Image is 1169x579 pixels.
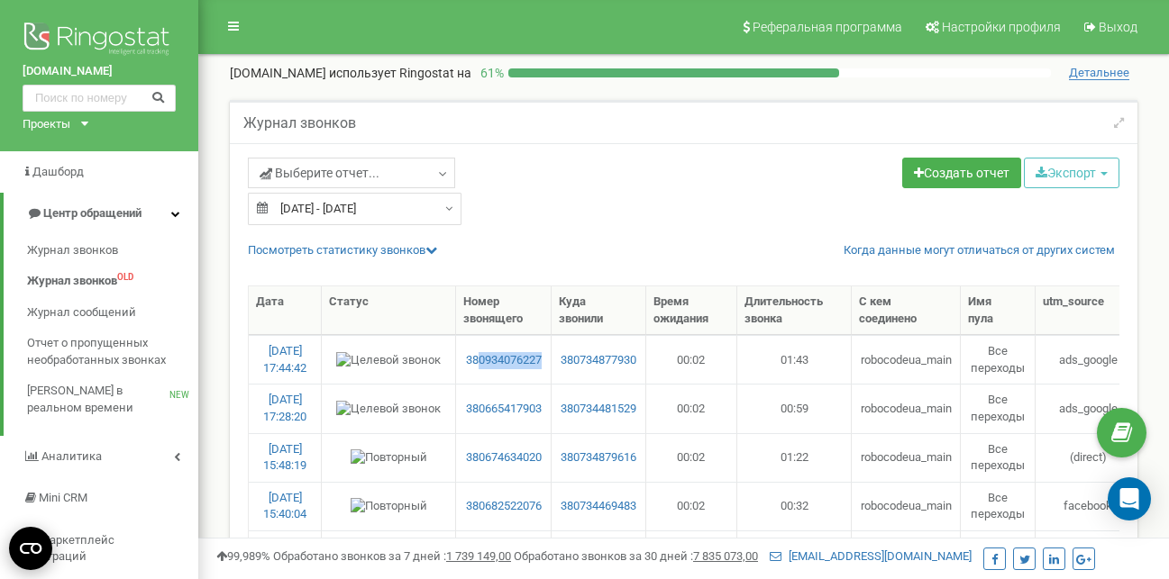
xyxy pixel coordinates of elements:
[737,530,852,579] td: 03:00
[27,273,117,290] span: Журнал звонков
[463,401,543,418] a: 380665417903
[41,449,102,463] span: Аналитика
[263,491,306,521] a: [DATE] 15:40:04
[852,384,960,432] td: robocodeua_main
[737,433,852,482] td: 01:22
[43,206,142,220] span: Центр обращений
[463,498,543,515] a: 380682522076
[273,549,511,563] span: Обработано звонков за 7 дней :
[1036,482,1141,530] td: facebook
[39,491,87,504] span: Mini CRM
[770,549,972,563] a: [EMAIL_ADDRESS][DOMAIN_NAME]
[329,66,471,80] span: использует Ringostat на
[27,266,198,297] a: Журнал звонковOLD
[9,527,52,570] button: Open CMP widget
[844,242,1115,259] a: Когда данные могут отличаться от других систем
[351,498,427,515] img: Повторный
[27,304,136,321] span: Журнал сообщений
[463,449,543,466] a: 380674634020
[32,165,84,178] span: Дашборд
[646,286,738,335] th: Время ожидания
[263,344,306,375] a: [DATE] 17:44:42
[27,328,198,375] a: Отчет о пропущенных необработанных звонках
[463,352,543,369] a: 380934076227
[852,482,960,530] td: robocodeua_main
[1108,477,1151,520] div: Open Intercom Messenger
[559,498,637,515] a: 380734469483
[1036,433,1141,482] td: (direct)
[1036,530,1141,579] td: facebook
[1024,158,1119,188] button: Экспорт
[852,335,960,384] td: robocodeua_main
[646,530,738,579] td: 03:24
[23,85,176,112] input: Поиск по номеру
[456,286,552,335] th: Номер звонящего
[559,352,637,369] a: 380734877930
[961,530,1036,579] td: Callback
[248,243,437,257] a: Посмотреть cтатистику звонков
[902,158,1021,188] a: Создать отчет
[552,286,645,335] th: Куда звонили
[942,20,1061,34] span: Настройки профиля
[27,375,198,423] a: [PERSON_NAME] в реальном времениNEW
[961,286,1036,335] th: Имя пула
[243,115,356,131] h5: Журнал звонков
[1036,286,1141,335] th: utm_source
[23,63,176,80] a: [DOMAIN_NAME]
[693,549,758,563] u: 7 835 073,00
[248,158,455,188] a: Выберите отчет...
[336,352,441,369] img: Целевой звонок
[446,549,511,563] u: 1 739 149,00
[961,433,1036,482] td: Все переходы
[27,335,189,368] span: Отчет о пропущенных необработанных звонках
[514,549,758,563] span: Обработано звонков за 30 дней :
[322,286,456,335] th: Статус
[23,116,70,133] div: Проекты
[961,335,1036,384] td: Все переходы
[737,335,852,384] td: 01:43
[852,433,960,482] td: robocodeua_main
[27,383,169,416] span: [PERSON_NAME] в реальном времени
[1036,384,1141,432] td: ads_google
[1099,20,1137,34] span: Выход
[336,401,441,418] img: Целевой звонок
[961,384,1036,432] td: Все переходы
[559,449,637,466] a: 380734879616
[216,549,270,563] span: 99,989%
[4,193,198,235] a: Центр обращений
[646,335,738,384] td: 00:02
[852,530,960,579] td: robocodeua_main
[737,482,852,530] td: 00:32
[852,286,960,335] th: С кем соединено
[961,482,1036,530] td: Все переходы
[351,449,427,466] img: Повторный
[263,442,306,473] a: [DATE] 15:48:19
[737,384,852,432] td: 00:59
[263,393,306,423] a: [DATE] 17:28:20
[230,64,471,82] p: [DOMAIN_NAME]
[753,20,902,34] span: Реферальная программа
[27,242,118,259] span: Журнал звонков
[471,64,508,82] p: 61 %
[1036,335,1141,384] td: ads_google
[23,18,176,63] img: Ringostat logo
[737,286,852,335] th: Длительность звонка
[559,401,637,418] a: 380734481529
[646,384,738,432] td: 00:02
[646,482,738,530] td: 00:02
[27,297,198,329] a: Журнал сообщений
[27,235,198,267] a: Журнал звонков
[249,286,322,335] th: Дата
[646,433,738,482] td: 00:02
[260,164,379,182] span: Выберите отчет...
[23,533,114,564] span: Маркетплейс интеграций
[1069,66,1129,80] span: Детальнее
